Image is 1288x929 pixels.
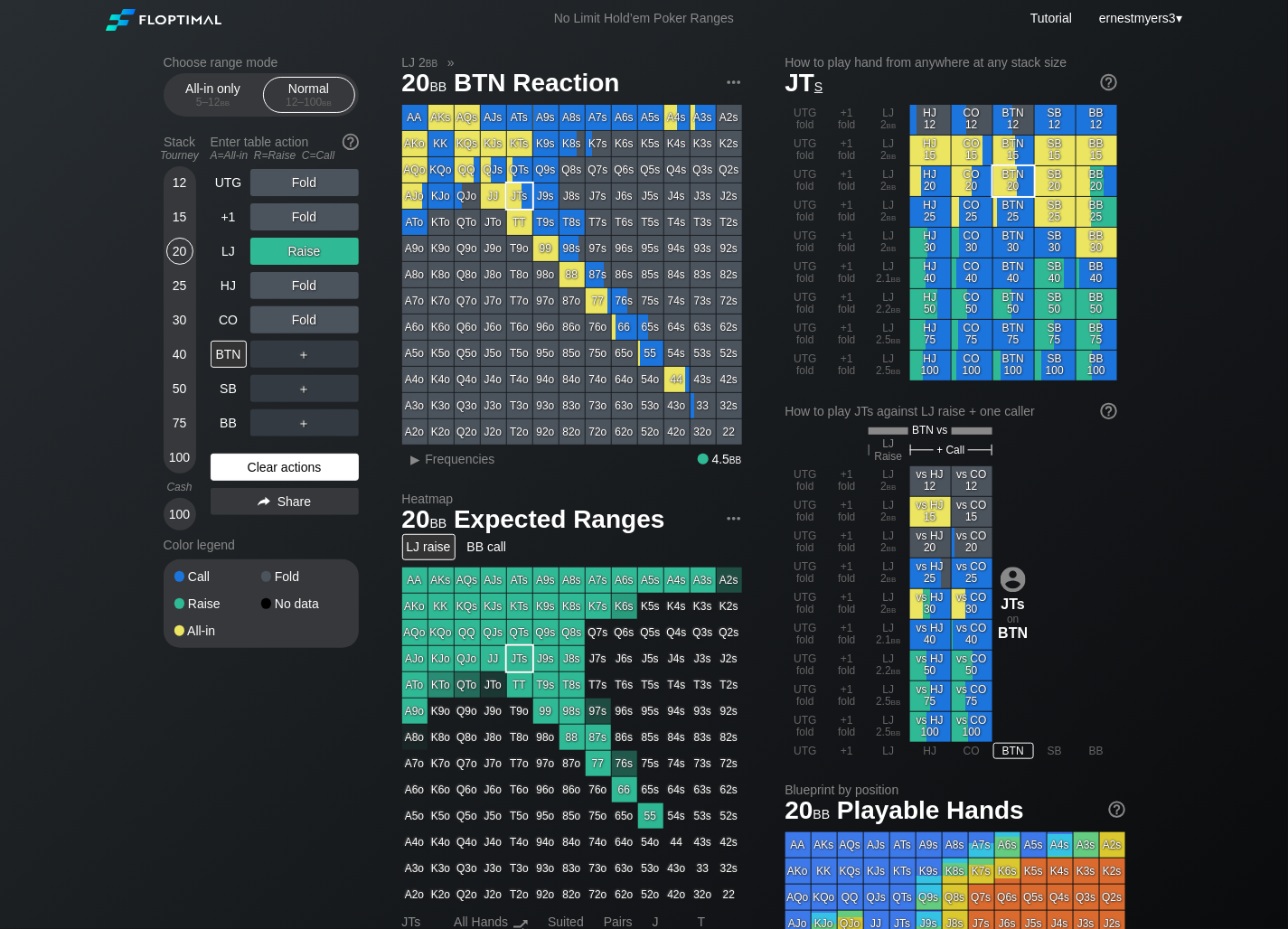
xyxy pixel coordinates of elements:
div: +1 fold [827,289,868,319]
div: QTs [507,157,532,183]
div: 64s [664,314,690,340]
div: Q8s [559,157,585,183]
div: Raise [174,597,261,610]
div: CO 20 [952,166,992,196]
div: JTs [507,183,532,209]
div: 83o [559,393,585,418]
div: A4s [664,105,690,130]
div: LJ 2.5 [869,351,909,380]
div: 44 [664,367,690,392]
div: K5s [638,131,663,156]
div: QQ [455,157,480,183]
div: JJ [481,183,506,209]
span: bb [887,211,897,223]
div: 75s [638,288,663,314]
span: bb [322,96,332,108]
div: 42s [717,367,742,392]
div: T6o [507,314,532,340]
span: bb [221,96,230,108]
span: bb [891,333,901,346]
div: T4s [664,210,690,235]
div: 98s [559,236,585,261]
div: 85o [559,341,585,366]
div: J5o [481,341,506,366]
div: BB 30 [1076,228,1117,258]
div: 74o [586,367,611,392]
div: 85s [638,262,663,287]
div: A4o [402,367,428,392]
span: bb [887,118,897,131]
div: Raise [250,238,359,265]
div: +1 fold [827,228,868,258]
span: bb [430,75,447,95]
div: AKo [402,131,428,156]
div: J6o [481,314,506,340]
div: T6s [612,210,637,235]
div: BTN 75 [993,320,1034,350]
div: KTs [507,131,532,156]
div: K8s [559,131,585,156]
div: LJ 2 [869,166,909,196]
div: HJ 30 [910,228,951,258]
div: 53o [638,393,663,418]
div: AJo [402,183,428,209]
div: Q9s [533,157,559,183]
div: T3s [691,210,716,235]
div: 82s [717,262,742,287]
div: 63o [612,393,637,418]
div: UTG fold [785,197,826,227]
div: HJ 25 [910,197,951,227]
div: SB 25 [1035,197,1076,227]
div: BB 75 [1076,320,1117,350]
div: A5s [638,105,663,130]
div: SB 12 [1035,105,1076,135]
div: 43s [691,367,716,392]
div: Q6s [612,157,637,183]
div: HJ 12 [910,105,951,135]
div: BB 25 [1076,197,1117,227]
img: help.32db89a4.svg [1099,401,1119,421]
div: 30 [166,306,193,333]
div: Q7s [586,157,611,183]
div: Q9o [455,236,480,261]
div: +1 [211,203,247,230]
img: help.32db89a4.svg [1099,72,1119,92]
div: CO [211,306,247,333]
img: help.32db89a4.svg [1107,800,1127,820]
div: K4o [428,367,454,392]
div: UTG [211,169,247,196]
div: 86o [559,314,585,340]
div: AKs [428,105,454,130]
div: 84o [559,367,585,392]
div: 94s [664,236,690,261]
div: J3s [691,183,716,209]
div: LJ 2 [869,197,909,227]
div: LJ 2.2 [869,289,909,319]
div: Fold [250,203,359,230]
div: AA [402,105,428,130]
div: Q4s [664,157,690,183]
div: CO 30 [952,228,992,258]
div: A8o [402,262,428,287]
div: J7o [481,288,506,314]
div: 66 [612,314,637,340]
div: T9o [507,236,532,261]
div: 75 [166,409,193,436]
div: HJ [211,272,247,299]
div: A8s [559,105,585,130]
div: BB 12 [1076,105,1117,135]
div: Q5s [638,157,663,183]
span: LJ 2 [400,54,441,70]
div: Stack [156,127,203,169]
div: Q7o [455,288,480,314]
div: Normal [268,78,351,112]
div: 88 [559,262,585,287]
div: 54s [664,341,690,366]
div: 100 [166,501,193,528]
div: K4s [664,131,690,156]
div: J4o [481,367,506,392]
div: 50 [166,375,193,402]
div: SB 40 [1035,258,1076,288]
span: bb [891,364,901,377]
div: 74s [664,288,690,314]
